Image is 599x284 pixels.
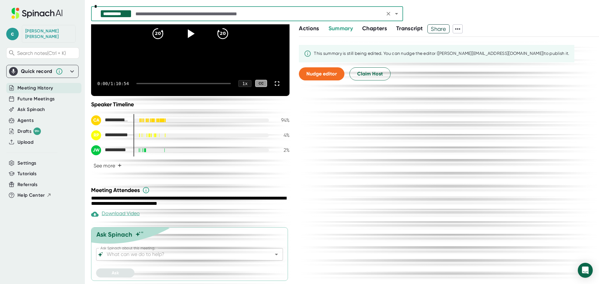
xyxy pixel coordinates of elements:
[392,9,401,18] button: Open
[299,25,319,32] span: Actions
[17,106,45,113] button: Ask Spinach
[17,50,66,56] span: Search notes (Ctrl + K)
[17,117,34,124] button: Agents
[396,24,423,33] button: Transcript
[91,160,124,171] button: See more+
[91,210,140,218] div: Download Video
[21,68,52,75] div: Quick record
[362,25,387,32] span: Chapters
[428,23,449,34] span: Share
[91,115,101,125] div: CA
[9,65,76,78] div: Quick record
[91,145,101,155] div: JW
[112,270,119,276] span: Ask
[17,181,37,188] button: Referrals
[362,24,387,33] button: Chapters
[578,263,593,278] div: Open Intercom Messenger
[33,128,41,135] div: 99+
[96,231,132,238] div: Ask Spinach
[91,101,290,108] div: Speaker Timeline
[17,192,51,199] button: Help Center
[329,24,353,33] button: Summary
[17,84,53,92] button: Meeting History
[96,268,134,277] button: Ask
[97,81,129,86] div: 0:00 / 1:10:54
[91,115,129,125] div: Candace Aragon
[299,24,319,33] button: Actions
[357,70,383,78] span: Claim Host
[17,128,41,135] button: Drafts 99+
[384,9,393,18] button: Clear
[91,186,291,194] div: Meeting Attendees
[17,139,33,146] button: Upload
[314,51,569,56] div: This summary is still being edited. You can nudge the editor ([PERSON_NAME][EMAIL_ADDRESS][DOMAIN...
[6,28,19,40] span: c
[17,160,37,167] button: Settings
[91,130,101,140] div: RP
[17,95,55,103] button: Future Meetings
[306,71,337,77] span: Nudge editor
[238,80,251,87] div: 1 x
[274,132,290,138] div: 4 %
[25,28,72,39] div: Candace Aragon
[255,80,267,87] div: CC
[17,170,37,177] button: Tutorials
[91,145,129,155] div: Jenn Waters
[349,67,391,80] button: Claim Host
[272,250,281,259] button: Open
[427,24,450,33] button: Share
[17,192,45,199] span: Help Center
[17,128,41,135] div: Drafts
[396,25,423,32] span: Transcript
[329,25,353,32] span: Summary
[274,117,290,123] div: 94 %
[274,147,290,153] div: 2 %
[105,250,263,259] input: What can we do to help?
[118,163,122,168] span: +
[299,67,344,80] button: Nudge editor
